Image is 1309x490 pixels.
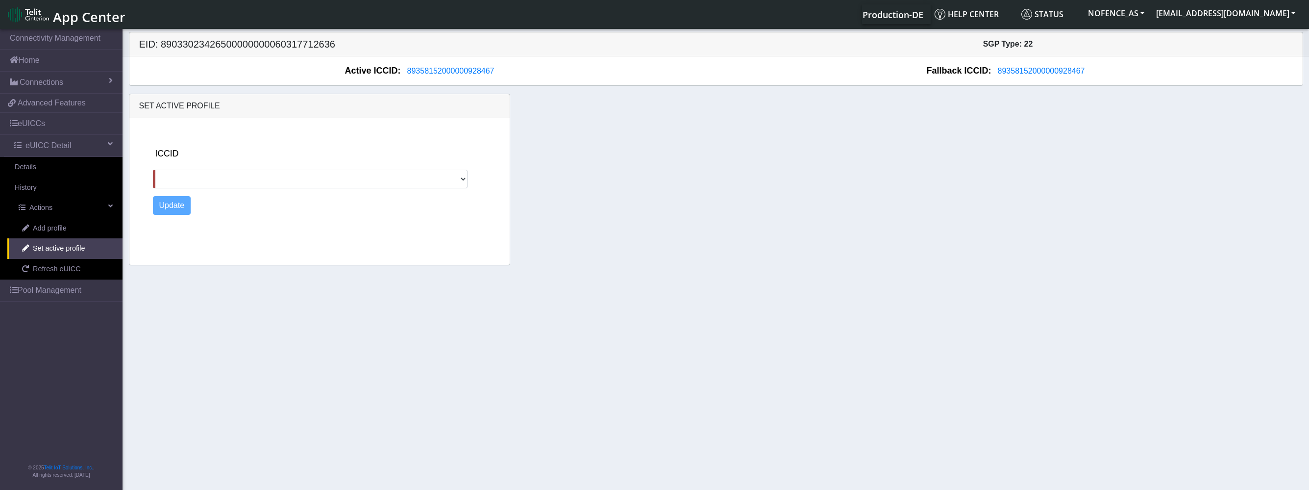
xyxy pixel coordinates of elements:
a: Your current platform instance [862,4,923,24]
img: knowledge.svg [935,9,945,20]
span: Refresh eUICC [33,264,81,275]
a: App Center [8,4,124,25]
span: 89358152000000928467 [407,67,494,75]
span: eUICC Detail [25,140,71,152]
span: Add profile [33,223,67,234]
h5: EID: 89033023426500000000060317712636 [132,38,716,50]
span: Set active profile [33,243,85,254]
button: Update [153,196,191,215]
img: status.svg [1021,9,1032,20]
span: Advanced Features [18,97,86,109]
a: Set active profile [7,238,123,259]
a: Refresh eUICC [7,259,123,280]
a: Add profile [7,218,123,239]
a: Help center [931,4,1017,24]
a: Actions [4,198,123,218]
button: NOFENCE_AS [1082,4,1150,22]
button: 89358152000000928467 [991,65,1091,77]
label: ICCID [155,147,179,160]
span: Set active profile [139,102,220,110]
span: App Center [53,8,125,26]
span: Production-DE [863,9,923,21]
img: logo-telit-cinterion-gw-new.png [8,7,49,23]
span: Active ICCID: [345,64,401,77]
a: Telit IoT Solutions, Inc. [44,465,93,470]
button: [EMAIL_ADDRESS][DOMAIN_NAME] [1150,4,1301,22]
span: Help center [935,9,999,20]
span: Status [1021,9,1063,20]
span: SGP Type: 22 [983,40,1033,48]
span: Actions [29,203,52,213]
button: 89358152000000928467 [401,65,501,77]
span: Fallback ICCID: [927,64,991,77]
a: Status [1017,4,1082,24]
span: Connections [20,77,63,88]
a: eUICC Detail [4,135,123,156]
span: 89358152000000928467 [998,67,1085,75]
